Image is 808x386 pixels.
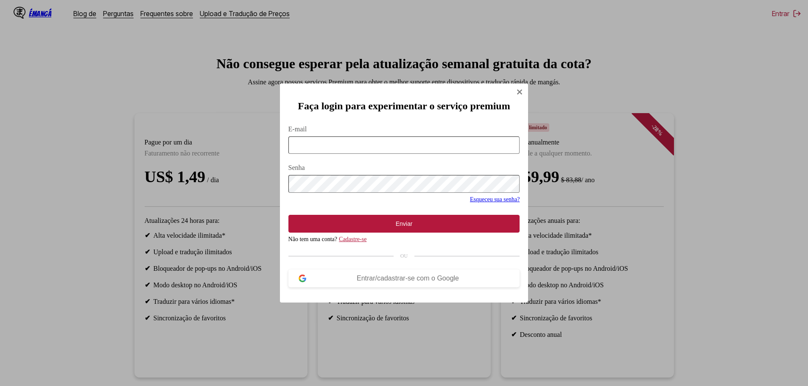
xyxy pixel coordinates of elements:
[516,89,523,95] img: Fechar
[288,236,337,242] font: Não tem uma conta?
[400,253,408,259] font: OU
[280,83,528,303] div: Entrar Modal
[339,236,366,242] a: Cadastre-se
[396,220,413,227] font: Enviar
[298,100,510,111] font: Faça login para experimentar o serviço premium
[288,125,307,133] font: E-mail
[470,196,520,203] a: Esqueceu sua senha?
[288,269,520,287] button: Entrar/cadastrar-se com o Google
[357,275,459,282] font: Entrar/cadastrar-se com o Google
[288,215,520,233] button: Enviar
[299,275,306,282] img: logotipo do Google
[288,164,305,171] font: Senha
